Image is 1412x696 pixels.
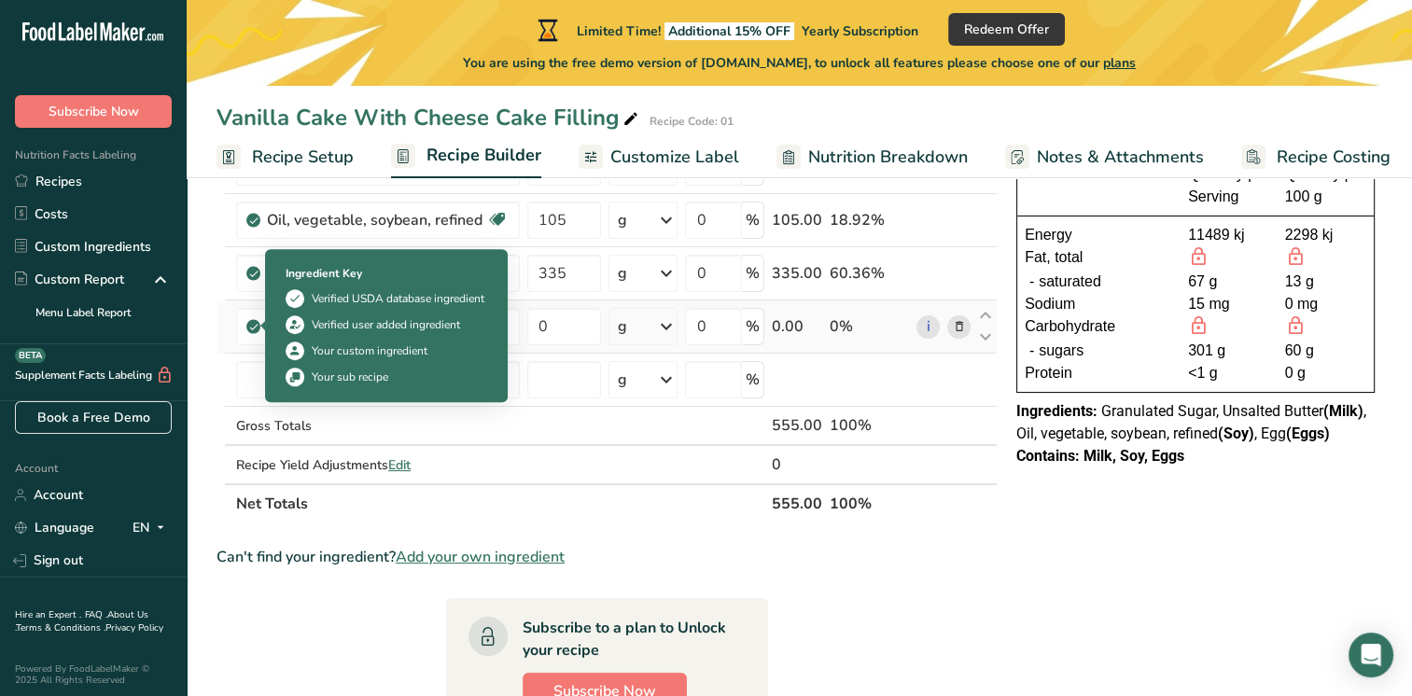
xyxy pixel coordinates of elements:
div: 0.00 [772,315,822,338]
div: - [1025,271,1039,293]
div: 301 g [1188,340,1270,362]
span: Yearly Subscription [802,22,918,40]
div: 0 g [1285,362,1367,384]
div: 100% [830,414,909,437]
span: Additional 15% OFF [664,22,794,40]
div: 67 g [1188,271,1270,293]
input: Add Ingredient [236,361,520,398]
div: 60 g [1285,340,1367,362]
div: Gross Totals [236,416,520,436]
div: Vanilla Cake With Cheese Cake Filling [217,101,642,134]
div: 0% [830,315,909,338]
span: sugars [1039,340,1083,362]
div: Contains: Milk, Soy, Eggs [1016,445,1375,467]
span: Notes & Attachments [1037,145,1204,170]
div: BETA [15,348,46,363]
div: Verified user added ingredient [312,316,460,333]
span: Protein [1025,362,1072,384]
div: Recipe Code: 01 [650,113,734,130]
a: Customize Label [579,136,739,178]
a: Book a Free Demo [15,401,172,434]
a: About Us . [15,608,148,634]
span: Energy [1025,224,1072,246]
span: Carbohydrate [1025,315,1115,340]
th: 555.00 [768,483,826,522]
span: Subscribe Now [49,102,139,121]
div: g [617,262,626,285]
a: Privacy Policy [105,621,163,634]
div: Custom Report [15,270,124,289]
div: 335.00 [772,262,822,285]
a: Terms & Conditions . [16,621,105,634]
a: Nutrition Breakdown [776,136,968,178]
div: 11489 kj [1188,224,1270,246]
a: Recipe Setup [217,136,354,178]
div: Can't find your ingredient? [217,546,998,568]
span: Redeem Offer [964,20,1049,39]
span: Customize Label [610,145,739,170]
a: Recipe Costing [1241,136,1391,178]
a: Hire an Expert . [15,608,81,621]
th: Net Totals [232,483,768,522]
div: Limited Time! [534,19,918,41]
a: Recipe Builder [391,134,541,179]
div: 60.36% [830,262,909,285]
div: 0 mg [1285,293,1367,315]
div: 13 g [1285,271,1367,293]
div: Your sub recipe [312,369,388,385]
span: Add your own ingredient [396,546,565,568]
div: 15 mg [1188,293,1270,315]
div: Verified USDA database ingredient [312,290,484,307]
div: Your custom ingredient [312,342,427,359]
div: g [617,209,626,231]
div: g [617,315,626,338]
a: FAQ . [85,608,107,621]
div: 105.00 [772,209,822,231]
span: Recipe Setup [252,145,354,170]
div: Powered By FoodLabelMaker © 2025 All Rights Reserved [15,663,172,686]
button: Redeem Offer [948,13,1065,46]
div: 18.92% [830,209,909,231]
span: Ingredients: [1016,402,1097,420]
a: Language [15,511,94,544]
div: Recipe Yield Adjustments [236,455,520,475]
span: Nutrition Breakdown [808,145,968,170]
span: Granulated Sugar, Unsalted Butter , Oil, vegetable, soybean, refined , Egg [1016,402,1366,442]
span: Fat, total [1025,246,1083,271]
div: 0 [772,453,822,476]
div: - [1025,340,1039,362]
img: Sub Recipe [286,368,304,386]
span: Sodium [1025,293,1075,315]
div: 2298 kj [1285,224,1367,246]
div: <1 g [1188,362,1270,384]
b: (Eggs) [1286,425,1330,442]
span: saturated [1039,271,1101,293]
div: Subscribe to a plan to Unlock your recipe [523,617,731,661]
div: Ingredient Key [286,265,487,282]
div: 555.00 [772,414,822,437]
span: Edit [388,456,411,474]
span: Recipe Costing [1277,145,1391,170]
th: 100% [826,483,913,522]
div: Open Intercom Messenger [1349,633,1393,677]
button: Subscribe Now [15,95,172,128]
a: i [916,315,940,339]
span: Recipe Builder [426,143,541,168]
div: Oil, vegetable, soybean, refined [267,209,486,231]
div: EN [133,517,172,539]
div: g [617,369,626,391]
span: You are using the free demo version of [DOMAIN_NAME], to unlock all features please choose one of... [463,53,1136,73]
b: (Soy) [1218,425,1254,442]
span: plans [1103,54,1136,72]
b: (Milk) [1323,402,1363,420]
a: Notes & Attachments [1005,136,1204,178]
